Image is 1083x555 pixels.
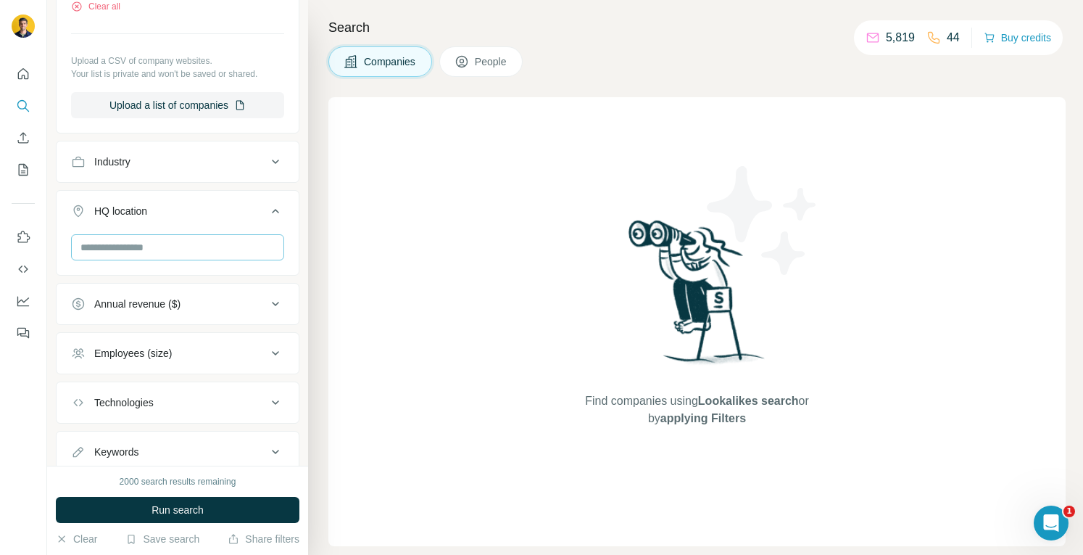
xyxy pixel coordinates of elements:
div: Annual revenue ($) [94,297,180,311]
button: Share filters [228,532,299,546]
button: Enrich CSV [12,125,35,151]
h4: Search [328,17,1066,38]
div: Industry [94,155,130,169]
div: Technologies [94,395,154,410]
span: Lookalikes search [698,395,799,407]
p: 5,819 [886,29,915,46]
span: 1 [1063,506,1075,517]
div: Keywords [94,445,138,459]
button: Industry [57,144,299,179]
button: HQ location [57,194,299,234]
button: My lists [12,157,35,183]
img: Surfe Illustration - Stars [697,155,828,286]
p: 44 [947,29,960,46]
div: 2000 search results remaining [120,475,236,488]
button: Use Surfe API [12,256,35,282]
button: Save search [125,532,199,546]
button: Dashboard [12,288,35,314]
button: Run search [56,497,299,523]
button: Clear [56,532,97,546]
span: Find companies using or by [581,392,813,427]
span: Run search [152,503,204,517]
p: Your list is private and won't be saved or shared. [71,67,284,81]
button: Feedback [12,320,35,346]
div: Employees (size) [94,346,172,361]
p: Upload a CSV of company websites. [71,54,284,67]
div: HQ location [94,204,147,218]
img: Avatar [12,15,35,38]
button: Technologies [57,385,299,420]
button: Use Surfe on LinkedIn [12,224,35,250]
button: Annual revenue ($) [57,287,299,321]
button: Search [12,93,35,119]
span: People [475,54,508,69]
button: Quick start [12,61,35,87]
button: Employees (size) [57,336,299,371]
button: Keywords [57,435,299,469]
span: applying Filters [660,412,746,424]
button: Buy credits [984,28,1051,48]
iframe: Intercom live chat [1034,506,1069,540]
img: Surfe Illustration - Woman searching with binoculars [622,216,773,378]
span: Companies [364,54,417,69]
button: Upload a list of companies [71,92,284,118]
